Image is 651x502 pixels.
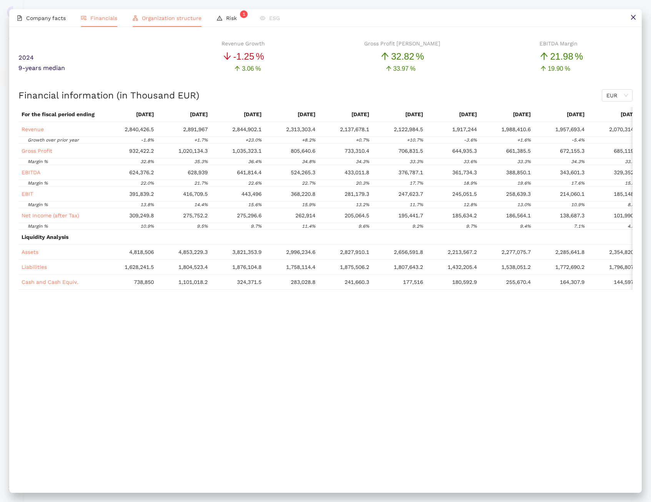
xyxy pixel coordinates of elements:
span: % [410,64,416,73]
span: 2,354,820.5 [609,249,638,255]
span: 628,939 [188,169,208,175]
button: close [624,9,642,27]
span: 19.6% [517,180,531,186]
span: 281,179.3 [345,191,369,197]
span: Margin % [28,223,48,229]
span: 1 [243,12,245,17]
span: 2,656,591.8 [394,249,423,255]
span: 138,687.3 [560,212,584,218]
span: Assets [22,249,38,255]
span: 34.8% [302,159,315,164]
span: % [255,64,261,73]
span: 361,734.3 [452,169,477,175]
div: Gross Profit [PERSON_NAME] [364,39,440,48]
span: 185,634.2 [452,212,477,218]
span: 1,432,205.4 [448,264,477,270]
span: 1,988,410.6 [501,126,531,132]
span: .82 [401,51,414,62]
span: 32.8% [140,159,154,164]
span: 805,640.6 [291,148,315,154]
span: 1,101,018.2 [178,279,208,285]
span: 2,122,984.5 [394,126,423,132]
span: 1,796,807.1 [609,264,638,270]
span: 738,850 [134,279,154,285]
div: Revenue Growth [221,39,265,48]
span: 1,807,643.2 [394,264,423,270]
span: .90 [555,65,563,72]
span: 13.8% [140,202,154,207]
span: [DATE] [298,111,315,117]
span: Growth over prior year [28,137,79,143]
span: 368,220.8 [291,191,315,197]
span: 33.1% [625,159,638,164]
span: 12.8% [463,202,477,207]
span: Margin % [28,159,48,164]
span: 33 [393,65,400,72]
span: 22.7% [302,180,315,186]
span: arrow-up [539,52,549,61]
span: 685,119.1 [614,148,638,154]
span: close [630,14,636,20]
span: 22.0% [140,180,154,186]
span: % [256,49,264,64]
span: 672,155.3 [560,148,584,154]
span: 433,011.8 [345,169,369,175]
span: 214,060.1 [560,191,584,197]
span: eye [260,15,265,21]
span: 22.6% [248,180,261,186]
span: [DATE] [136,111,154,117]
span: 416,709.5 [183,191,208,197]
span: Risk [226,15,245,21]
span: 1,804,523.4 [178,264,208,270]
span: % [565,64,570,73]
span: 255,670.4 [506,279,531,285]
span: Financials [90,15,117,21]
span: 275,296.6 [237,212,261,218]
span: 283,028.8 [291,279,315,285]
span: 391,839.2 [129,191,154,197]
span: [DATE] [459,111,477,117]
span: 324,371.5 [237,279,261,285]
span: 186,564.1 [506,212,531,218]
span: 2,996,234.6 [286,249,315,255]
span: 9.4% [520,223,531,229]
span: +1.6% [517,137,531,143]
span: 524,265.3 [291,169,315,175]
span: +23.0% [245,137,261,143]
span: 2,313,303.4 [286,126,315,132]
span: arrow-up [234,65,240,72]
span: fund-view [81,15,87,21]
span: arrow-up [386,65,392,72]
span: Margin % [28,180,48,186]
span: Net Income (after Tax) [22,212,79,218]
span: 644,935.3 [452,148,477,154]
span: 164,307.9 [560,279,584,285]
span: [DATE] [513,111,531,117]
span: 2,891,967 [183,126,208,132]
span: 8.9% [628,202,638,207]
span: 9.7% [466,223,477,229]
span: 15.9% [302,202,315,207]
span: 2,070,314.9 [609,126,638,132]
span: .97 [400,65,408,72]
span: 1,035,323.1 [232,148,261,154]
span: Cash and Cash Equiv. [22,279,78,285]
span: 275,752.2 [183,212,208,218]
span: warning [217,15,222,21]
span: -3.6% [464,137,477,143]
span: % [575,49,583,64]
span: 33.6% [463,159,477,164]
span: 10.9% [140,223,154,229]
span: 17.6% [571,180,584,186]
span: ESG [269,15,280,21]
span: 641,814.4 [237,169,261,175]
span: 15.6% [248,202,261,207]
span: EBIT [22,191,33,197]
span: 1,628,241.5 [125,264,154,270]
span: Organization structure [142,15,201,21]
span: 17.7% [410,180,423,186]
span: 9.5% [197,223,208,229]
span: 101,990.3 [614,212,638,218]
span: [DATE] [621,111,638,117]
span: 9.7% [251,223,261,229]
